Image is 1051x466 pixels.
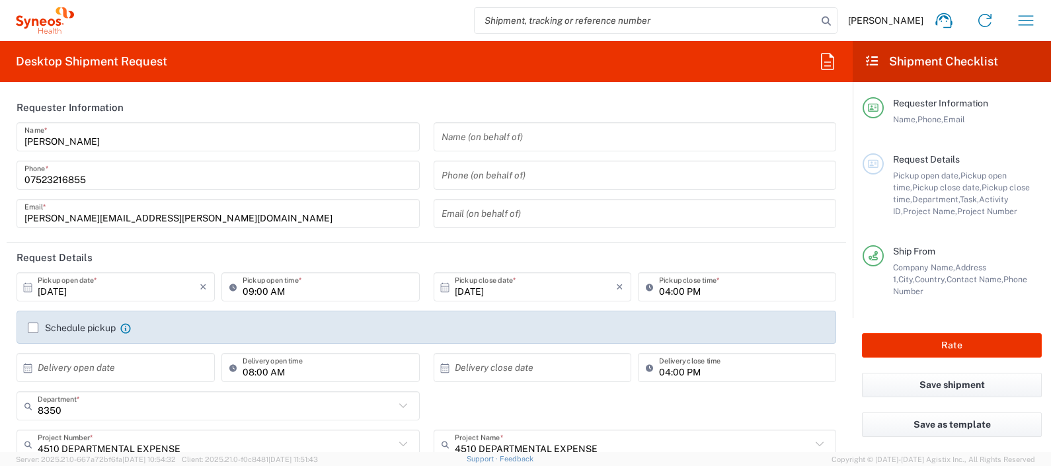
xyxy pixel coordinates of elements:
[912,194,960,204] span: Department,
[182,455,318,463] span: Client: 2025.21.0-f0c8481
[122,455,176,463] span: [DATE] 10:54:32
[200,276,207,297] i: ×
[893,114,917,124] span: Name,
[893,98,988,108] span: Requester Information
[848,15,923,26] span: [PERSON_NAME]
[893,246,935,256] span: Ship From
[917,114,943,124] span: Phone,
[947,274,1003,284] span: Contact Name,
[16,54,167,69] h2: Desktop Shipment Request
[960,194,979,204] span: Task,
[862,333,1042,358] button: Rate
[862,373,1042,397] button: Save shipment
[865,54,998,69] h2: Shipment Checklist
[16,455,176,463] span: Server: 2025.21.0-667a72bf6fa
[17,101,124,114] h2: Requester Information
[475,8,817,33] input: Shipment, tracking or reference number
[832,453,1035,465] span: Copyright © [DATE]-[DATE] Agistix Inc., All Rights Reserved
[893,262,955,272] span: Company Name,
[862,412,1042,437] button: Save as template
[17,251,93,264] h2: Request Details
[903,206,957,216] span: Project Name,
[943,114,965,124] span: Email
[500,455,533,463] a: Feedback
[898,274,915,284] span: City,
[957,206,1017,216] span: Project Number
[268,455,318,463] span: [DATE] 11:51:43
[28,323,116,333] label: Schedule pickup
[915,274,947,284] span: Country,
[893,154,960,165] span: Request Details
[616,276,623,297] i: ×
[893,171,960,180] span: Pickup open date,
[467,455,500,463] a: Support
[912,182,982,192] span: Pickup close date,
